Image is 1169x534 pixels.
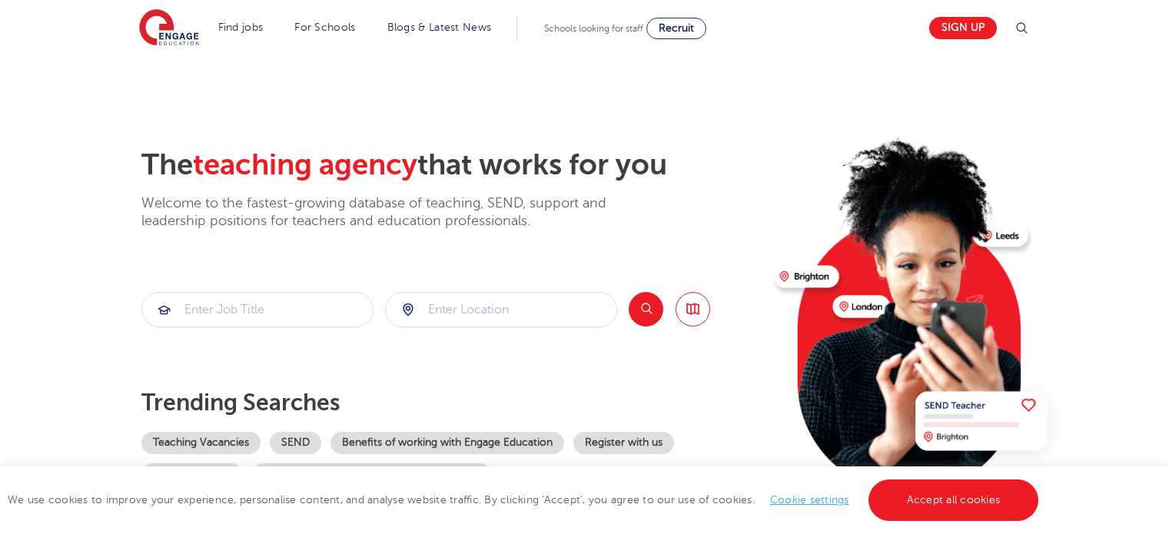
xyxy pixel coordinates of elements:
[573,432,674,454] a: Register with us
[629,292,663,327] button: Search
[141,194,649,231] p: Welcome to the fastest-growing database of teaching, SEND, support and leadership positions for t...
[193,148,417,181] span: teaching agency
[330,432,564,454] a: Benefits of working with Engage Education
[252,463,491,486] a: Our coverage across [GEOGRAPHIC_DATA]
[141,292,374,327] div: Submit
[141,148,762,183] h2: The that works for you
[770,494,849,506] a: Cookie settings
[385,292,617,327] div: Submit
[659,22,694,34] span: Recruit
[929,17,997,39] a: Sign up
[544,23,643,34] span: Schools looking for staff
[142,293,373,327] input: Submit
[141,463,243,486] a: Become a tutor
[141,389,762,416] p: Trending searches
[386,293,616,327] input: Submit
[270,432,321,454] a: SEND
[646,18,706,39] a: Recruit
[387,22,492,33] a: Blogs & Latest News
[868,479,1039,521] a: Accept all cookies
[139,9,199,48] img: Engage Education
[294,22,355,33] a: For Schools
[218,22,264,33] a: Find jobs
[8,494,1042,506] span: We use cookies to improve your experience, personalise content, and analyse website traffic. By c...
[141,432,261,454] a: Teaching Vacancies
